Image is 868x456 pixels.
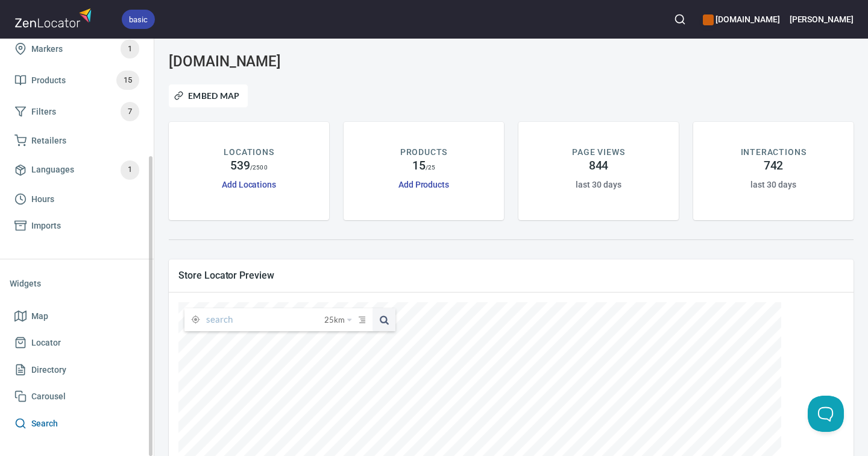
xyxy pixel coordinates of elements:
[169,84,248,107] button: Embed Map
[10,154,144,186] a: Languages1
[31,416,58,431] span: Search
[703,14,714,25] button: color-CE600E
[222,180,276,189] a: Add Locations
[31,42,63,57] span: Markers
[398,180,449,189] a: Add Products
[10,33,144,65] a: Markers1
[206,308,324,331] input: search
[667,6,693,33] button: Search
[121,163,139,177] span: 1
[10,356,144,384] a: Directory
[178,269,844,282] span: Store Locator Preview
[10,212,144,239] a: Imports
[10,383,144,410] a: Carousel
[31,218,61,233] span: Imports
[750,178,796,191] h6: last 30 days
[10,303,144,330] a: Map
[31,104,56,119] span: Filters
[31,335,61,350] span: Locator
[808,396,844,432] iframe: Help Scout Beacon - Open
[10,65,144,96] a: Products15
[31,309,48,324] span: Map
[10,127,144,154] a: Retailers
[741,146,807,159] p: INTERACTIONS
[31,192,54,207] span: Hours
[121,42,139,56] span: 1
[324,308,345,331] span: 25 km
[576,178,621,191] h6: last 30 days
[703,13,779,26] h6: [DOMAIN_NAME]
[31,73,66,88] span: Products
[31,389,66,404] span: Carousel
[703,6,779,33] div: Manage your apps
[14,5,95,31] img: zenlocator
[790,6,854,33] button: [PERSON_NAME]
[31,363,66,378] span: Directory
[31,133,66,148] span: Retailers
[764,159,784,173] h4: 742
[412,159,426,173] h4: 15
[589,159,609,173] h4: 844
[122,10,155,29] div: basic
[10,269,144,298] li: Widgets
[224,146,274,159] p: LOCATIONS
[250,163,268,172] p: / 2500
[122,13,155,26] span: basic
[121,105,139,119] span: 7
[230,159,250,173] h4: 539
[31,162,74,177] span: Languages
[790,13,854,26] h6: [PERSON_NAME]
[426,163,435,172] p: / 25
[572,146,624,159] p: PAGE VIEWS
[169,53,388,70] h3: [DOMAIN_NAME]
[400,146,448,159] p: PRODUCTS
[10,186,144,213] a: Hours
[10,96,144,127] a: Filters7
[10,410,144,437] a: Search
[10,329,144,356] a: Locator
[177,89,240,103] span: Embed Map
[116,74,139,87] span: 15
